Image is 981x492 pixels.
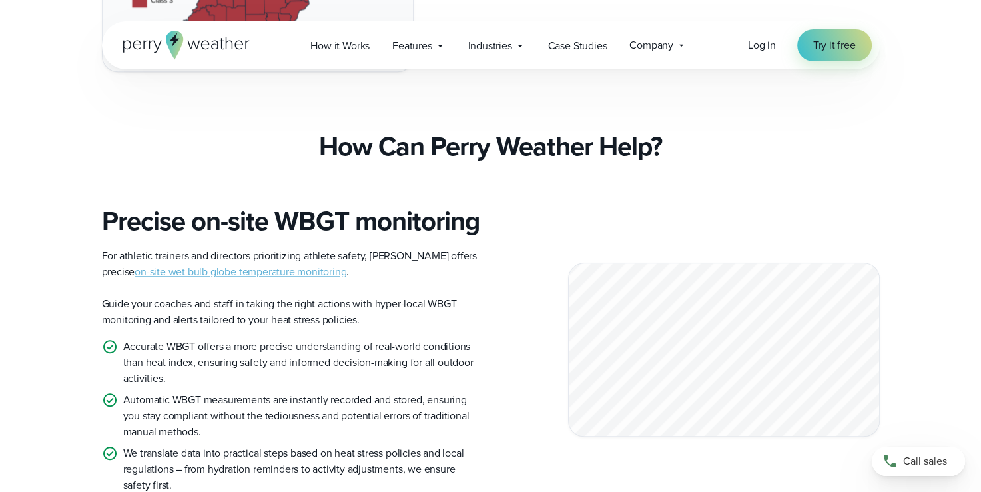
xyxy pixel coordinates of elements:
p: For athletic trainers and directors prioritizing athlete safety, [PERSON_NAME] offers precise . [102,248,480,280]
span: Industries [468,38,512,54]
span: Company [629,37,673,53]
h3: Precise on-site WBGT monitoring [102,205,480,237]
a: Try it free [797,29,872,61]
span: Case Studies [548,38,607,54]
a: Call sales [872,447,965,476]
p: Accurate WBGT offers a more precise understanding of real-world conditions than heat index, ensur... [123,339,480,387]
span: How it Works [310,38,370,54]
a: How it Works [299,32,381,59]
span: Features [392,38,432,54]
span: Call sales [903,453,947,469]
span: Try it free [813,37,856,53]
span: Guide your coaches and staff in taking the right actions with hyper-local WBGT monitoring and ale... [102,296,457,327]
a: Log in [748,37,776,53]
a: Case Studies [537,32,619,59]
h3: How Can Perry Weather Help? [319,131,662,163]
a: on-site wet bulb globe temperature monitoring [135,264,346,279]
p: Automatic WBGT measurements are instantly recorded and stored, ensuring you stay compliant withou... [123,392,480,440]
